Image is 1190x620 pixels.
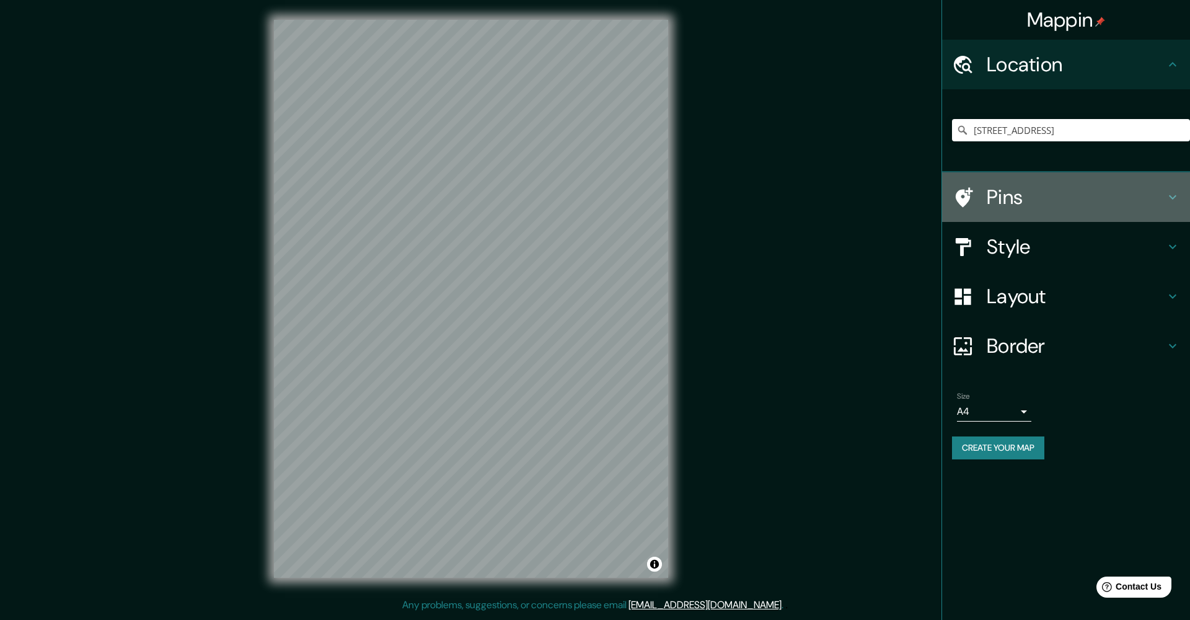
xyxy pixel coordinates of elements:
[1095,17,1105,27] img: pin-icon.png
[647,557,662,572] button: Toggle attribution
[1027,7,1106,32] h4: Mappin
[952,119,1190,141] input: Pick your city or area
[274,20,668,578] canvas: Map
[957,391,970,402] label: Size
[942,172,1190,222] div: Pins
[987,284,1165,309] h4: Layout
[952,436,1044,459] button: Create your map
[987,52,1165,77] h4: Location
[785,598,788,613] div: .
[628,598,782,611] a: [EMAIL_ADDRESS][DOMAIN_NAME]
[987,334,1165,358] h4: Border
[987,185,1165,210] h4: Pins
[402,598,783,613] p: Any problems, suggestions, or concerns please email .
[942,321,1190,371] div: Border
[942,222,1190,272] div: Style
[987,234,1165,259] h4: Style
[957,402,1031,422] div: A4
[1080,572,1176,606] iframe: Help widget launcher
[942,40,1190,89] div: Location
[783,598,785,613] div: .
[942,272,1190,321] div: Layout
